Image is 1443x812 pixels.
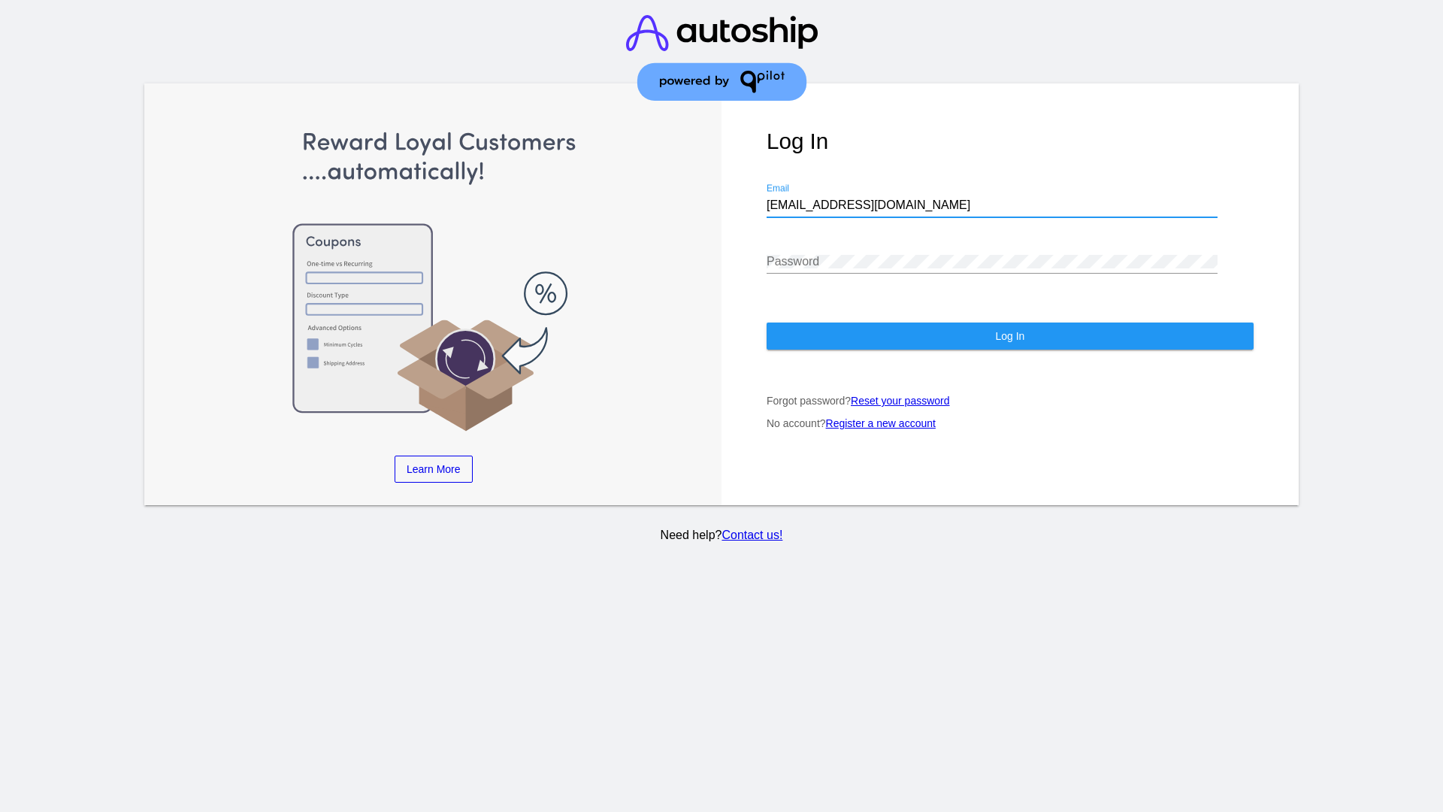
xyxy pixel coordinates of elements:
[767,129,1254,154] h1: Log In
[721,529,782,541] a: Contact us!
[851,395,950,407] a: Reset your password
[395,456,473,483] a: Learn More
[142,529,1302,542] p: Need help?
[407,463,461,475] span: Learn More
[190,129,677,433] img: Apply Coupons Automatically to Scheduled Orders with QPilot
[767,395,1254,407] p: Forgot password?
[995,330,1024,342] span: Log In
[767,417,1254,429] p: No account?
[826,417,936,429] a: Register a new account
[767,198,1218,212] input: Email
[767,323,1254,350] button: Log In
